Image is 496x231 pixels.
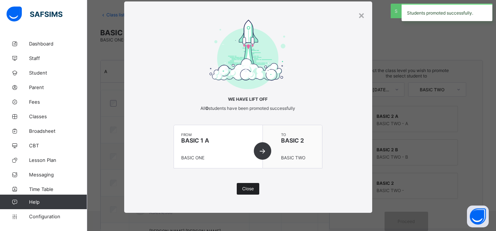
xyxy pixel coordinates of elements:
[29,214,87,219] span: Configuration
[281,155,305,160] span: BASIC TWO
[29,55,87,61] span: Staff
[358,9,365,21] div: ×
[7,7,62,22] img: safsims
[281,132,315,137] span: to
[29,157,87,163] span: Lesson Plan
[29,41,87,47] span: Dashboard
[29,186,87,192] span: Time Table
[29,113,87,119] span: Classes
[206,105,208,111] b: 0
[29,70,87,76] span: Student
[29,84,87,90] span: Parent
[29,99,87,105] span: Fees
[181,132,255,137] span: from
[281,137,315,144] span: BASIC 2
[200,105,295,111] span: All students have been promoted successfully
[29,199,87,205] span: Help
[181,155,204,160] span: BASIC ONE
[402,4,492,21] div: Students promoted successfully.
[242,186,254,191] span: Close
[467,206,489,227] button: Open asap
[29,172,87,178] span: Messaging
[210,20,286,89] img: take-off-complete.1ce1a4aa937d04e8611fc73cc7ee0ef8.svg
[181,137,255,144] span: BASIC 1 A
[174,96,322,102] span: We have lift off
[29,143,87,148] span: CBT
[29,128,87,134] span: Broadsheet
